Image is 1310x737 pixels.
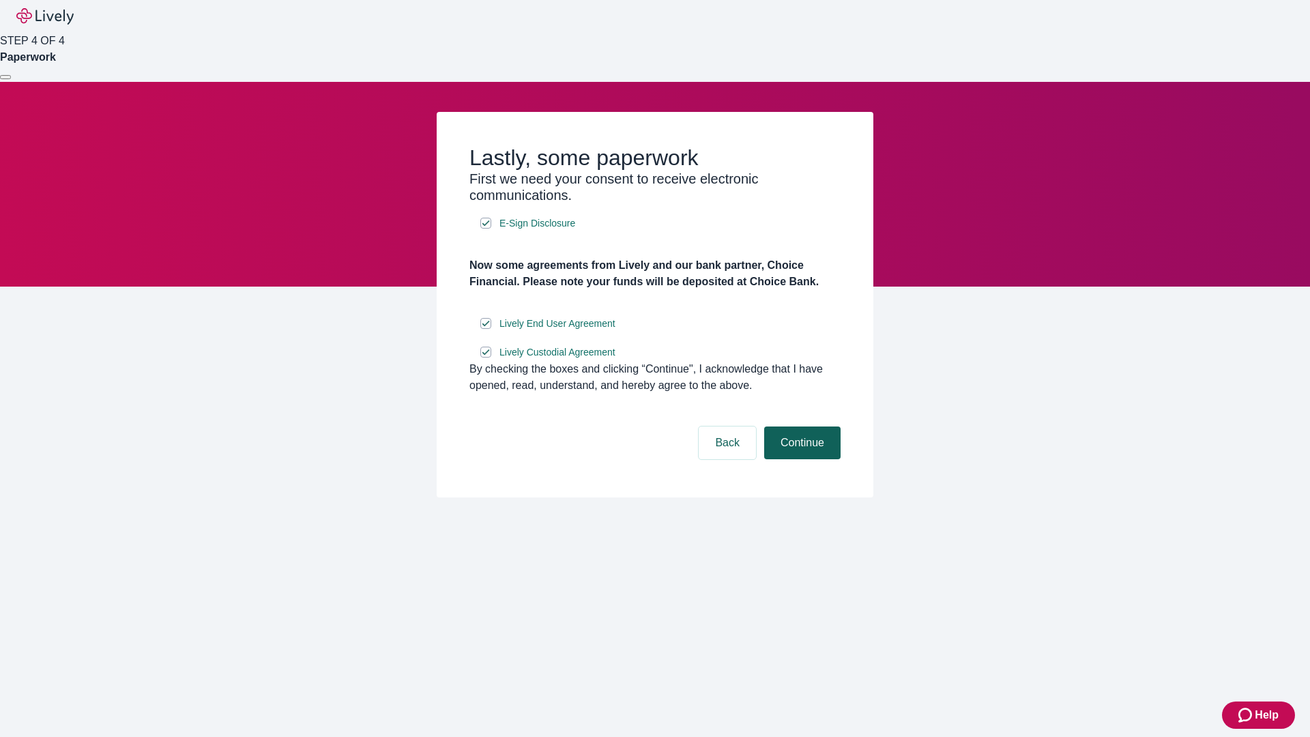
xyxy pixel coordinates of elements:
a: e-sign disclosure document [497,344,618,361]
img: Lively [16,8,74,25]
div: By checking the boxes and clicking “Continue", I acknowledge that I have opened, read, understand... [469,361,841,394]
svg: Zendesk support icon [1238,707,1255,723]
a: e-sign disclosure document [497,315,618,332]
span: Lively Custodial Agreement [499,345,615,360]
button: Zendesk support iconHelp [1222,702,1295,729]
span: Help [1255,707,1279,723]
button: Back [699,427,756,459]
button: Continue [764,427,841,459]
h2: Lastly, some paperwork [469,145,841,171]
span: Lively End User Agreement [499,317,615,331]
h4: Now some agreements from Lively and our bank partner, Choice Financial. Please note your funds wi... [469,257,841,290]
a: e-sign disclosure document [497,215,578,232]
h3: First we need your consent to receive electronic communications. [469,171,841,203]
span: E-Sign Disclosure [499,216,575,231]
